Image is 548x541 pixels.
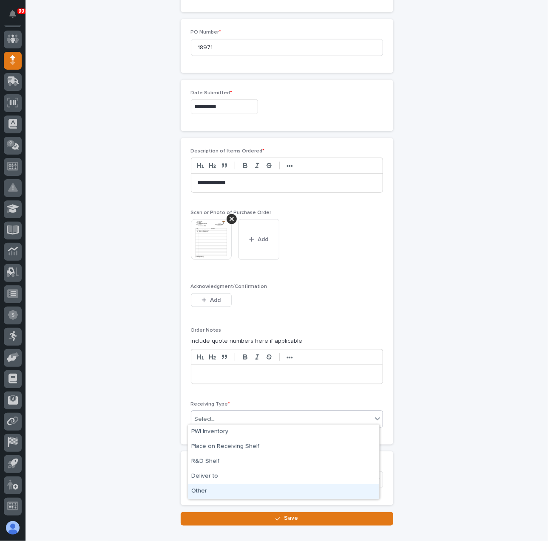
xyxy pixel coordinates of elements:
div: R&D Shelf [188,454,379,469]
span: Date Submitted [191,90,233,96]
button: Save [181,512,393,526]
span: Save [284,515,298,522]
strong: ••• [287,354,293,361]
div: Notifications90 [11,10,22,24]
button: Notifications [4,5,22,23]
div: PWI Inventory [188,425,379,440]
span: Acknowledgment/Confirmation [191,284,267,289]
p: 90 [19,8,24,14]
span: Order Notes [191,328,221,333]
span: Add [210,296,221,304]
span: Scan or Photo of Purchase Order [191,210,272,215]
button: users-avatar [4,519,22,537]
strong: ••• [287,163,293,169]
button: ••• [284,161,296,171]
span: PO Number [191,30,221,35]
p: include quote numbers here if applicable [191,337,383,346]
span: Receiving Type [191,402,230,407]
div: Other [188,484,379,499]
span: Add [258,236,268,243]
button: Add [191,293,232,307]
div: Select... [195,415,216,424]
div: Place on Receiving Shelf [188,440,379,454]
button: Add [239,219,279,260]
button: ••• [284,352,296,362]
span: Description of Items Ordered [191,149,265,154]
div: Deliver to [188,469,379,484]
